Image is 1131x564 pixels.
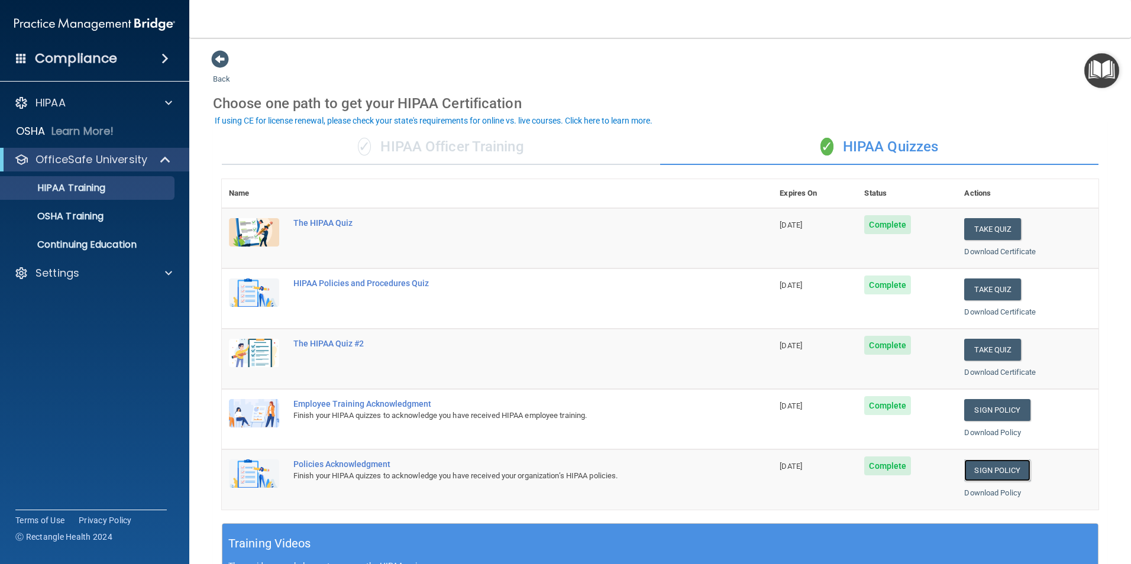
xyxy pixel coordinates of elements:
p: HIPAA Training [8,182,105,194]
p: OfficeSafe University [35,153,147,167]
p: Learn More! [51,124,114,138]
a: Sign Policy [964,459,1030,481]
div: Finish your HIPAA quizzes to acknowledge you have received HIPAA employee training. [293,409,713,423]
a: Settings [14,266,172,280]
a: Back [213,60,230,83]
span: [DATE] [780,281,802,290]
button: Open Resource Center [1084,53,1119,88]
h5: Training Videos [228,533,311,554]
p: Settings [35,266,79,280]
span: Complete [864,215,911,234]
a: Download Certificate [964,307,1036,316]
p: HIPAA [35,96,66,110]
span: Complete [864,456,911,475]
span: ✓ [358,138,371,155]
span: [DATE] [780,221,802,229]
div: The HIPAA Quiz [293,218,713,228]
div: If using CE for license renewal, please check your state's requirements for online vs. live cours... [215,116,652,125]
a: Download Certificate [964,247,1036,256]
span: Complete [864,275,911,294]
iframe: Drift Widget Chat Controller [926,480,1117,527]
th: Status [857,179,957,208]
span: Ⓒ Rectangle Health 2024 [15,531,112,543]
th: Actions [957,179,1098,208]
div: HIPAA Quizzes [660,129,1098,165]
th: Name [222,179,286,208]
a: HIPAA [14,96,172,110]
div: Employee Training Acknowledgment [293,399,713,409]
span: [DATE] [780,462,802,471]
span: [DATE] [780,401,802,410]
a: Privacy Policy [79,514,132,526]
div: The HIPAA Quiz #2 [293,339,713,348]
button: Take Quiz [964,218,1021,240]
a: OfficeSafe University [14,153,172,167]
a: Download Policy [964,428,1021,437]
button: Take Quiz [964,278,1021,300]
p: Continuing Education [8,239,169,251]
a: Download Certificate [964,368,1036,377]
a: Sign Policy [964,399,1030,421]
div: Choose one path to get your HIPAA Certification [213,86,1107,121]
img: PMB logo [14,12,175,36]
th: Expires On [773,179,857,208]
div: Policies Acknowledgment [293,459,713,469]
button: If using CE for license renewal, please check your state's requirements for online vs. live cours... [213,115,654,127]
p: OSHA Training [8,210,104,222]
span: [DATE] [780,341,802,350]
div: Finish your HIPAA quizzes to acknowledge you have received your organization’s HIPAA policies. [293,469,713,483]
button: Take Quiz [964,339,1021,361]
h4: Compliance [35,50,117,67]
a: Terms of Use [15,514,64,526]
div: HIPAA Policies and Procedures Quiz [293,278,713,288]
p: OSHA [16,124,46,138]
span: ✓ [820,138,833,155]
span: Complete [864,336,911,355]
span: Complete [864,396,911,415]
div: HIPAA Officer Training [222,129,660,165]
